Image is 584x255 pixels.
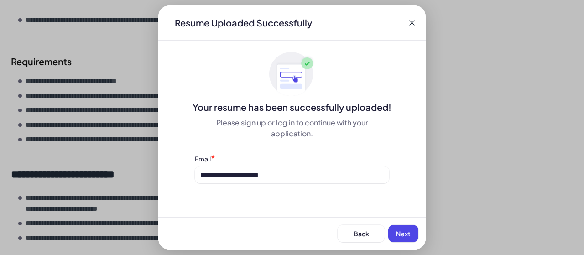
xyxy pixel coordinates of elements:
div: Your resume has been successfully uploaded! [158,101,426,114]
span: Next [396,229,411,238]
div: Resume Uploaded Successfully [167,16,319,29]
div: Please sign up or log in to continue with your application. [195,117,389,139]
button: Back [338,225,385,242]
label: Email [195,155,211,163]
button: Next [388,225,418,242]
img: ApplyedMaskGroup3.svg [269,52,315,97]
span: Back [354,229,369,238]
